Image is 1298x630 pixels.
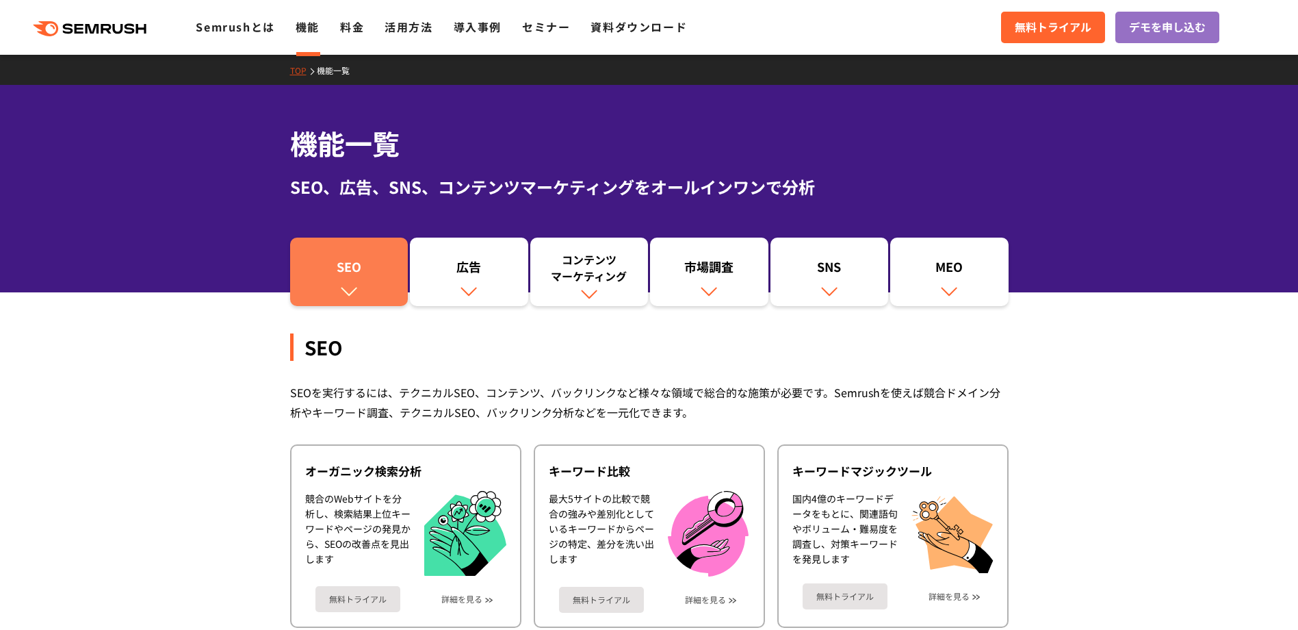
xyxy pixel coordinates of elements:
[417,258,521,281] div: 広告
[297,258,402,281] div: SEO
[657,258,762,281] div: 市場調査
[792,491,898,573] div: 国内4億のキーワードデータをもとに、関連語句やボリューム・難易度を調査し、対策キーワードを発見します
[290,333,1009,361] div: SEO
[897,258,1002,281] div: MEO
[315,586,400,612] a: 無料トライアル
[305,463,506,479] div: オーガニック検索分析
[668,491,749,577] img: キーワード比較
[777,258,882,281] div: SNS
[410,238,528,306] a: 広告
[549,463,750,479] div: キーワード比較
[890,238,1009,306] a: MEO
[196,18,274,35] a: Semrushとは
[290,64,317,76] a: TOP
[317,64,360,76] a: 機能一覧
[305,491,411,577] div: 競合のWebサイトを分析し、検索結果上位キーワードやページの発見から、SEOの改善点を見出します
[911,491,994,573] img: キーワードマジックツール
[340,18,364,35] a: 料金
[296,18,320,35] a: 機能
[590,18,687,35] a: 資料ダウンロード
[385,18,432,35] a: 活用方法
[537,251,642,284] div: コンテンツ マーケティング
[424,491,506,577] img: オーガニック検索分析
[770,238,889,306] a: SNS
[1115,12,1219,43] a: デモを申し込む
[792,463,994,479] div: キーワードマジックツール
[1129,18,1206,36] span: デモを申し込む
[803,583,887,609] a: 無料トライアル
[522,18,570,35] a: セミナー
[1015,18,1091,36] span: 無料トライアル
[290,123,1009,164] h1: 機能一覧
[454,18,502,35] a: 導入事例
[290,175,1009,199] div: SEO、広告、SNS、コンテンツマーケティングをオールインワンで分析
[290,383,1009,423] div: SEOを実行するには、テクニカルSEO、コンテンツ、バックリンクなど様々な領域で総合的な施策が必要です。Semrushを使えば競合ドメイン分析やキーワード調査、テクニカルSEO、バックリンク分析...
[685,595,726,605] a: 詳細を見る
[1001,12,1105,43] a: 無料トライアル
[290,238,408,306] a: SEO
[441,594,482,604] a: 詳細を見る
[549,491,654,577] div: 最大5サイトの比較で競合の強みや差別化としているキーワードからページの特定、差分を洗い出します
[530,238,649,306] a: コンテンツマーケティング
[650,238,768,306] a: 市場調査
[929,592,970,601] a: 詳細を見る
[559,587,644,613] a: 無料トライアル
